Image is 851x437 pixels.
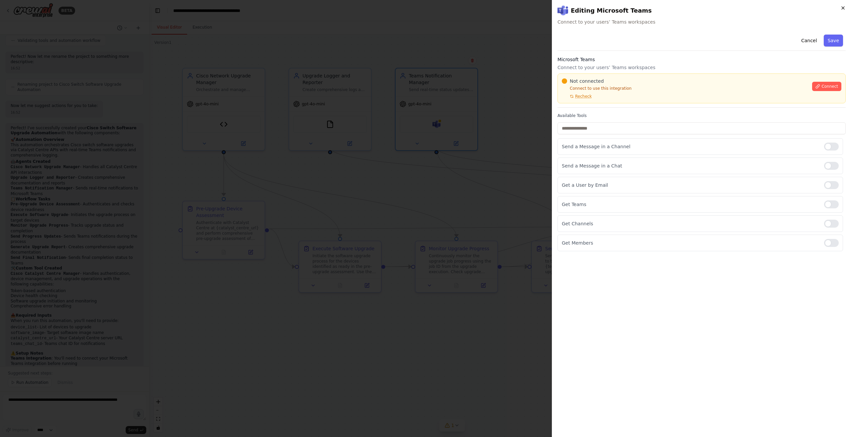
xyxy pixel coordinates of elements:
p: Connect to use this integration [562,86,808,91]
span: Connect to your users’ Teams workspaces [557,19,846,25]
img: Microsoft Teams [557,5,568,16]
button: Recheck [562,94,592,99]
p: Get Members [562,240,819,246]
p: Send a Message in a Channel [562,143,819,150]
h3: Microsoft Teams [557,56,846,63]
p: Get Teams [562,201,819,208]
button: Connect [812,82,841,91]
span: Connect [821,84,838,89]
p: Send a Message in a Chat [562,163,819,169]
span: Not connected [570,78,604,84]
label: Available Tools [557,113,846,118]
button: Save [824,35,843,47]
p: Get a User by Email [562,182,819,188]
h2: Editing Microsoft Teams [557,5,846,16]
span: Recheck [575,94,592,99]
p: Get Channels [562,220,819,227]
p: Connect to your users’ Teams workspaces [557,64,846,71]
button: Cancel [797,35,821,47]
